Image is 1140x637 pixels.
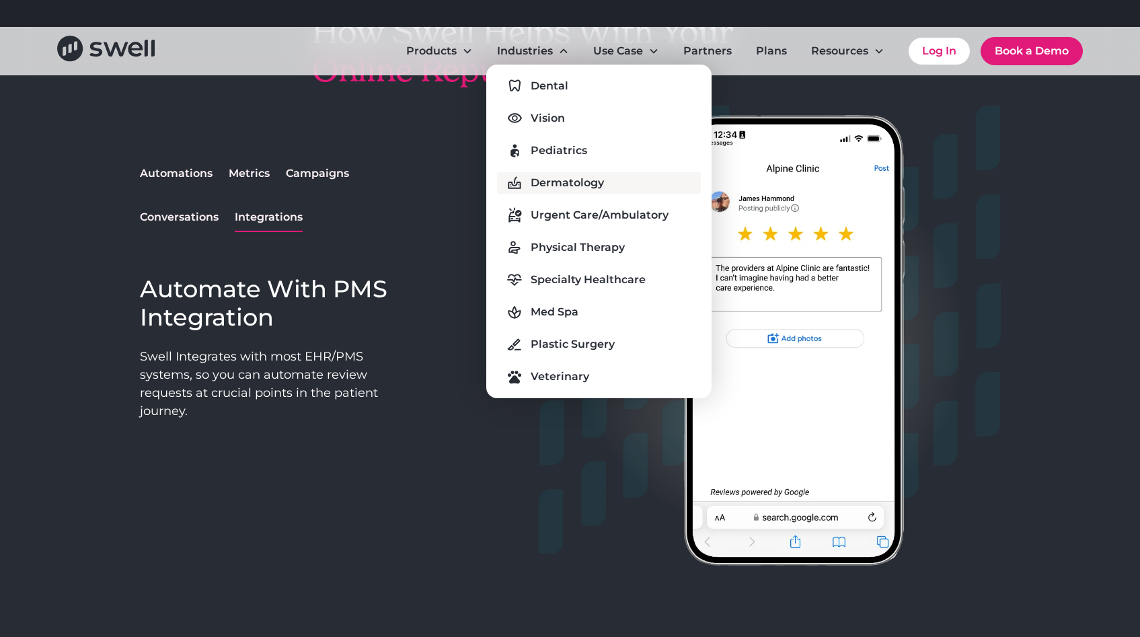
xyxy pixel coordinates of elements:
[140,209,219,225] div: Conversations
[811,43,868,59] div: Resources
[531,239,625,256] div: Physical Therapy
[539,106,1000,576] img: reputation image
[57,36,155,66] a: home
[497,140,700,161] a: Pediatrics
[486,38,580,65] div: Industries
[229,165,270,182] div: Metrics
[531,336,615,352] div: Plastic Surgery
[593,43,643,59] div: Use Case
[531,110,565,126] div: Vision
[745,38,798,65] a: Plans
[531,175,604,191] div: Dermatology
[497,269,700,291] a: Specialty Healthcare
[531,207,669,223] div: Urgent Care/Ambulatory
[406,43,457,59] div: Products
[312,51,591,90] span: Online Reputation
[582,38,670,65] div: Use Case
[497,334,700,355] a: Plastic Surgery
[497,172,700,194] a: Dermatology
[531,272,646,288] div: Specialty Healthcare
[531,304,578,320] div: Med Spa
[497,75,700,97] a: Dental
[140,165,213,182] div: Automations
[981,37,1083,65] a: Book a Demo
[235,209,303,225] div: Integrations
[909,38,970,65] a: Log In
[497,237,700,258] a: Physical Therapy
[531,78,568,94] div: Dental
[497,366,700,387] a: Veterinary
[497,301,700,323] a: Med Spa
[140,275,417,332] h3: Automate With PMS Integration
[531,369,589,385] div: Veterinary
[531,143,587,159] div: Pediatrics
[395,38,484,65] div: Products
[486,65,711,398] nav: Industries
[497,43,553,59] div: Industries
[312,13,829,90] h2: How Swell Helps With Your
[673,38,743,65] a: Partners
[800,38,895,65] div: Resources
[140,348,417,420] p: Swell Integrates with most EHR/PMS systems, so you can automate review requests at crucial points...
[497,204,700,226] a: Urgent Care/Ambulatory
[286,165,349,182] div: Campaigns
[497,108,700,129] a: Vision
